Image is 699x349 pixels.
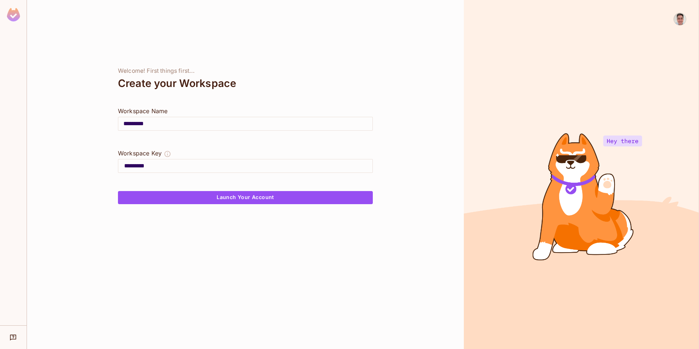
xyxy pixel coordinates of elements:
[674,13,686,25] img: Ivan Ferrari Martini
[118,67,373,75] div: Welcome! First things first...
[5,330,21,345] div: Help & Updates
[118,75,373,92] div: Create your Workspace
[164,149,171,159] button: The Workspace Key is unique, and serves as the identifier of your workspace.
[118,149,162,158] div: Workspace Key
[7,8,20,21] img: SReyMgAAAABJRU5ErkJggg==
[118,107,373,115] div: Workspace Name
[118,191,373,204] button: Launch Your Account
